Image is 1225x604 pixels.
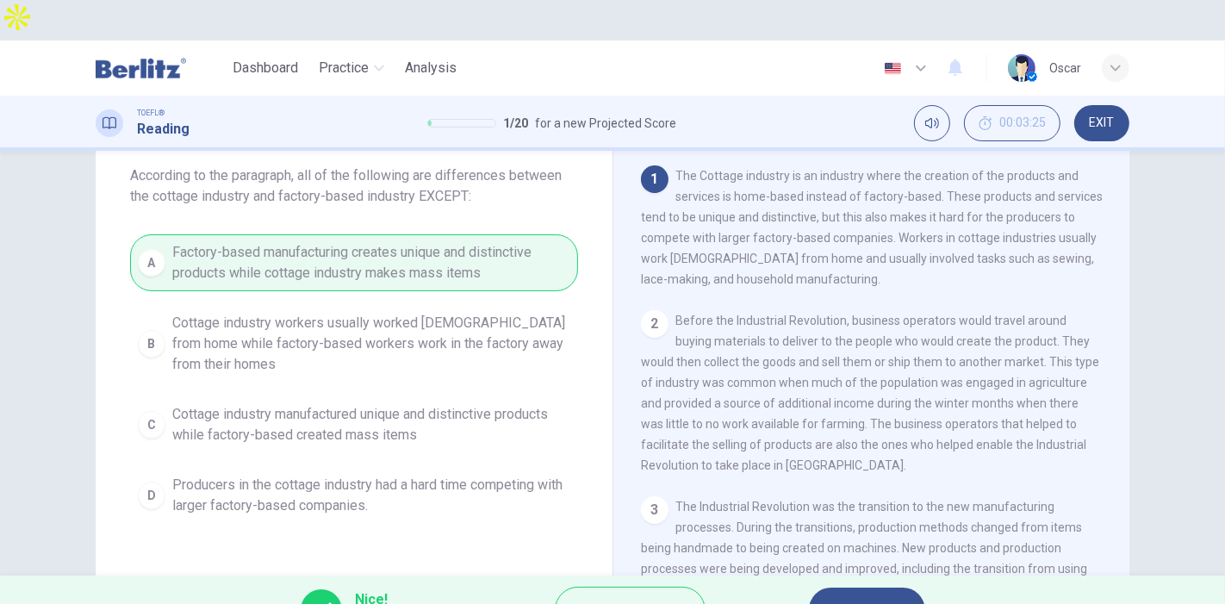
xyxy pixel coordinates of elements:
[1074,105,1129,141] button: EXIT
[503,113,528,134] span: 1 / 20
[96,51,186,85] img: Berlitz Latam logo
[96,51,226,85] a: Berlitz Latam logo
[914,105,950,141] div: Mute
[999,116,1046,130] span: 00:03:25
[1049,58,1081,78] div: Oscar
[398,53,463,84] button: Analysis
[535,113,676,134] span: for a new Projected Score
[312,53,391,84] button: Practice
[319,58,369,78] span: Practice
[226,53,305,84] button: Dashboard
[641,310,668,338] div: 2
[641,314,1099,472] span: Before the Industrial Revolution, business operators would travel around buying materials to deli...
[130,165,578,207] span: According to the paragraph, all of the following are differences between the cottage industry and...
[882,62,904,75] img: en
[137,107,165,119] span: TOEFL®
[137,119,190,140] h1: Reading
[641,169,1103,286] span: The Cottage industry is an industry where the creation of the products and services is home-based...
[964,105,1060,141] button: 00:03:25
[964,105,1060,141] div: Hide
[1090,116,1115,130] span: EXIT
[405,58,457,78] span: Analysis
[641,165,668,193] div: 1
[1008,54,1035,82] img: Profile picture
[641,496,668,524] div: 3
[233,58,298,78] span: Dashboard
